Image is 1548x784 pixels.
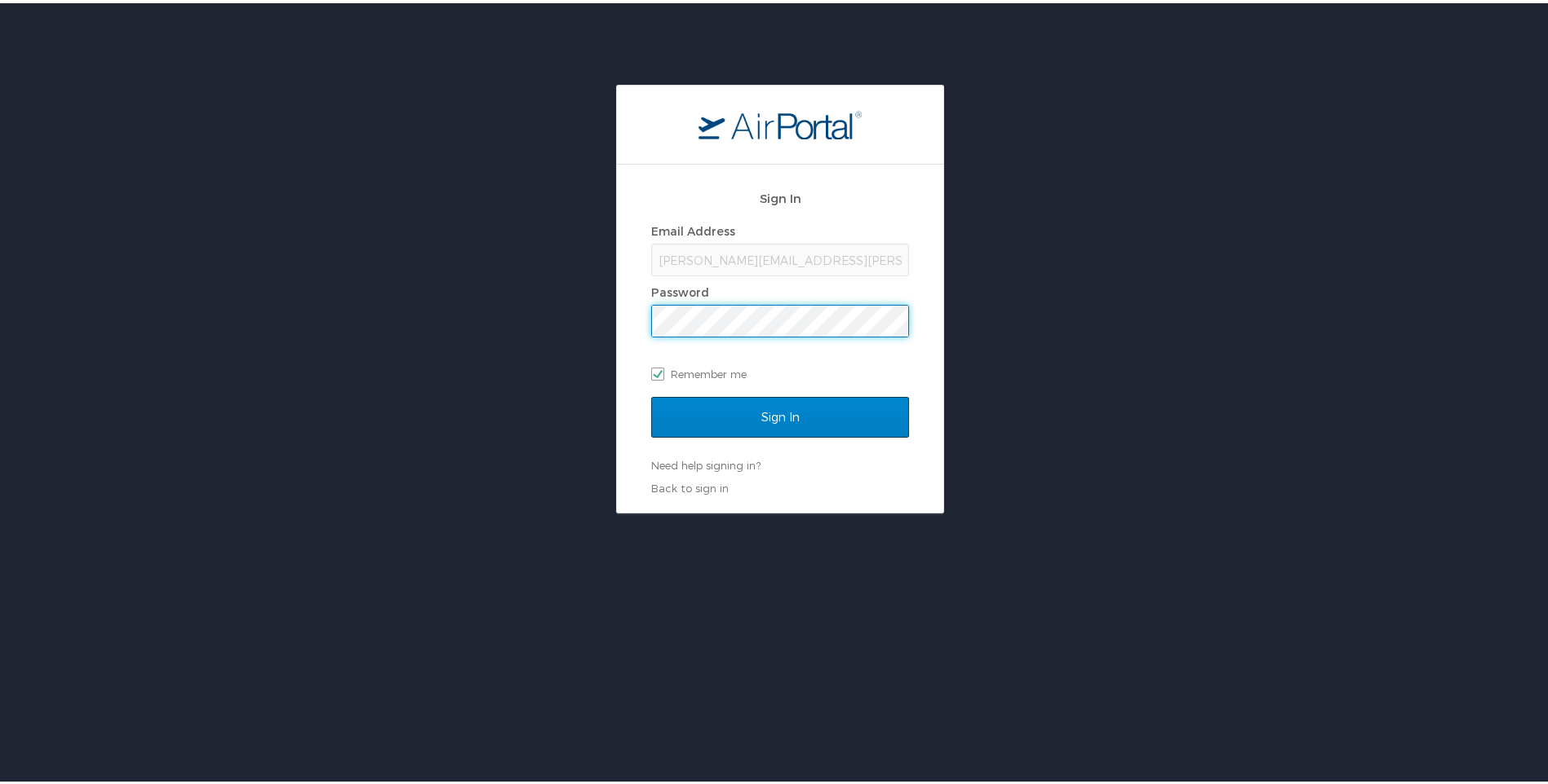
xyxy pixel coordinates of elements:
img: logo [699,107,862,136]
a: Back to sign in [651,478,729,491]
input: Sign In [651,394,909,434]
label: Email Address [651,221,735,235]
a: Need help signing in? [651,456,761,469]
label: Remember me [651,359,909,383]
label: Password [651,282,709,296]
h2: Sign In [651,186,909,205]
